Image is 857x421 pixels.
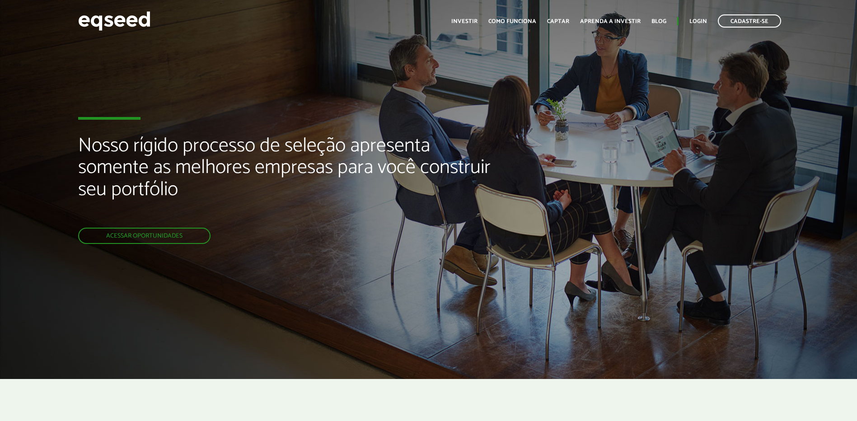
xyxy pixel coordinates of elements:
[580,19,641,24] a: Aprenda a investir
[78,228,211,244] a: Acessar oportunidades
[488,19,536,24] a: Como funciona
[718,14,781,28] a: Cadastre-se
[78,9,150,33] img: EqSeed
[651,19,666,24] a: Blog
[547,19,569,24] a: Captar
[78,135,493,228] h2: Nosso rígido processo de seleção apresenta somente as melhores empresas para você construir seu p...
[689,19,707,24] a: Login
[451,19,478,24] a: Investir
